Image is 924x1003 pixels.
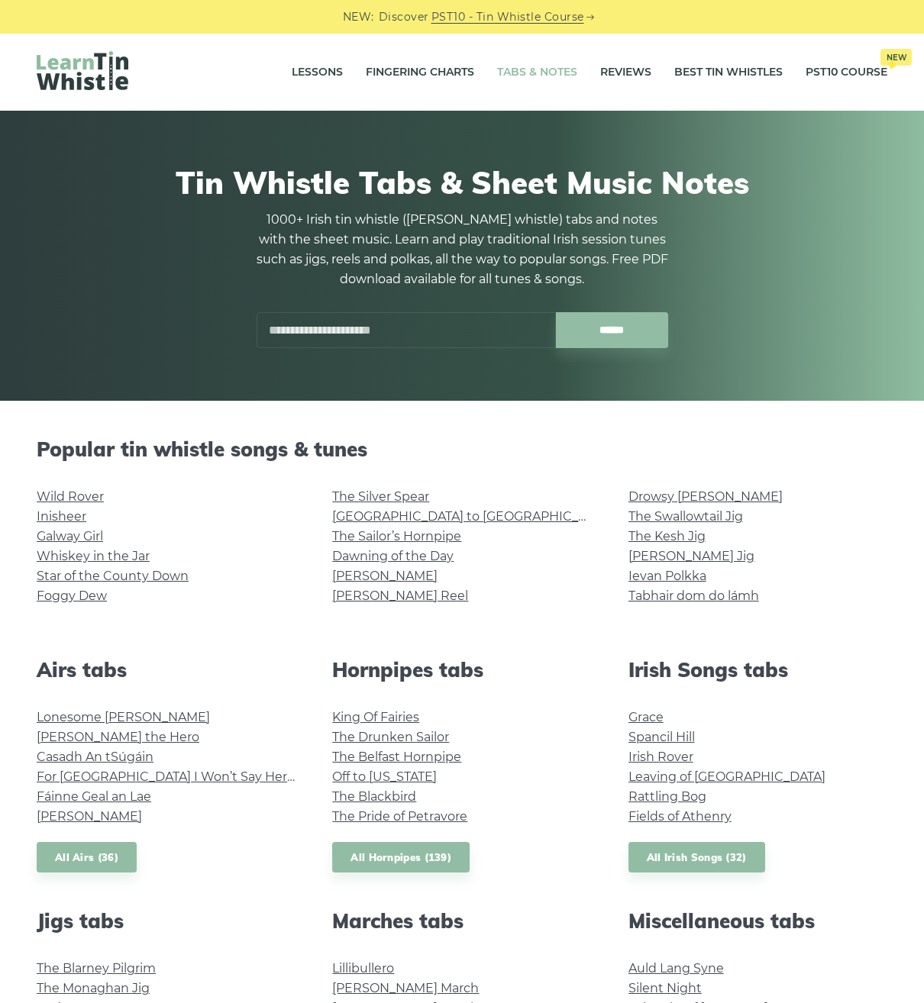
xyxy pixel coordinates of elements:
a: Best Tin Whistles [674,53,783,92]
a: King Of Fairies [332,710,419,724]
a: For [GEOGRAPHIC_DATA] I Won’t Say Her Name [37,769,328,784]
span: New [880,49,912,66]
a: Leaving of [GEOGRAPHIC_DATA] [628,769,825,784]
a: [PERSON_NAME] Reel [332,589,468,603]
a: [PERSON_NAME] [37,809,142,824]
a: Drowsy [PERSON_NAME] [628,489,783,504]
a: Fields of Athenry [628,809,732,824]
a: Whiskey in the Jar [37,549,150,563]
h2: Irish Songs tabs [628,658,887,682]
a: [PERSON_NAME] March [332,981,479,995]
a: Ievan Polkka [628,569,706,583]
a: Galway Girl [37,529,103,543]
a: The Pride of Petravore [332,809,467,824]
a: [GEOGRAPHIC_DATA] to [GEOGRAPHIC_DATA] [332,509,614,524]
a: Reviews [600,53,651,92]
a: Auld Lang Syne [628,961,724,976]
a: Lessons [292,53,343,92]
a: Casadh An tSúgáin [37,750,153,764]
a: [PERSON_NAME] [332,569,438,583]
h2: Hornpipes tabs [332,658,591,682]
a: The Belfast Hornpipe [332,750,461,764]
p: 1000+ Irish tin whistle ([PERSON_NAME] whistle) tabs and notes with the sheet music. Learn and pl... [256,210,668,289]
a: Tabhair dom do lámh [628,589,759,603]
a: Dawning of the Day [332,549,454,563]
a: All Hornpipes (139) [332,842,470,873]
a: Foggy Dew [37,589,107,603]
a: Spancil Hill [628,730,695,744]
a: All Airs (36) [37,842,137,873]
a: Inisheer [37,509,86,524]
a: The Drunken Sailor [332,730,449,744]
a: Fáinne Geal an Lae [37,789,151,804]
a: Wild Rover [37,489,104,504]
a: Grace [628,710,664,724]
a: The Sailor’s Hornpipe [332,529,461,543]
a: Off to [US_STATE] [332,769,437,784]
a: Irish Rover [628,750,693,764]
a: Lonesome [PERSON_NAME] [37,710,210,724]
a: Tabs & Notes [497,53,577,92]
a: Rattling Bog [628,789,706,804]
a: [PERSON_NAME] the Hero [37,730,199,744]
img: LearnTinWhistle.com [37,51,128,90]
a: Fingering Charts [366,53,474,92]
a: Lillibullero [332,961,394,976]
h2: Miscellaneous tabs [628,909,887,933]
a: Silent Night [628,981,702,995]
h2: Popular tin whistle songs & tunes [37,437,887,461]
h2: Airs tabs [37,658,296,682]
a: The Blackbird [332,789,416,804]
a: The Swallowtail Jig [628,509,743,524]
a: The Kesh Jig [628,529,706,543]
h2: Jigs tabs [37,909,296,933]
a: PST10 CourseNew [806,53,887,92]
a: All Irish Songs (32) [628,842,765,873]
a: The Blarney Pilgrim [37,961,156,976]
a: The Silver Spear [332,489,429,504]
a: The Monaghan Jig [37,981,150,995]
h1: Tin Whistle Tabs & Sheet Music Notes [44,164,880,201]
a: [PERSON_NAME] Jig [628,549,754,563]
a: Star of the County Down [37,569,189,583]
h2: Marches tabs [332,909,591,933]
